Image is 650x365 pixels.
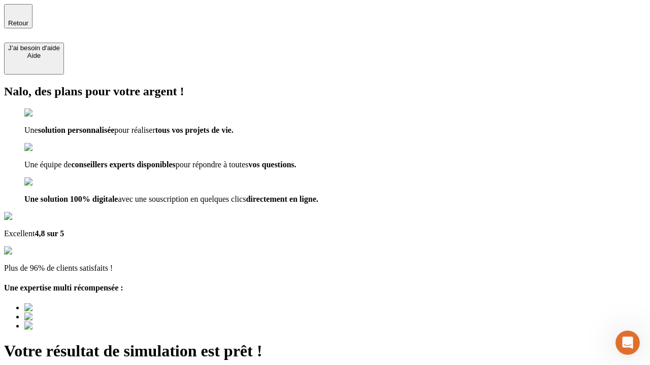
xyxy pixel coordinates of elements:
[24,321,118,331] img: Best savings advice award
[24,312,118,321] img: Best savings advice award
[4,85,646,98] h2: Nalo, des plans pour votre argent !
[246,195,318,203] span: directement en ligne.
[24,195,118,203] span: Une solution 100% digitale
[114,126,155,134] span: pour réaliser
[118,195,246,203] span: avec une souscription en quelques clics
[8,52,60,59] div: Aide
[24,303,118,312] img: Best savings advice award
[4,283,646,293] h4: Une expertise multi récompensée :
[8,44,60,52] div: J’ai besoin d'aide
[155,126,234,134] span: tous vos projets de vie.
[8,19,28,27] span: Retour
[4,246,54,255] img: reviews stars
[35,229,64,238] span: 4,8 sur 5
[4,43,64,75] button: J’ai besoin d'aideAide
[4,264,646,273] p: Plus de 96% de clients satisfaits !
[24,177,68,187] img: checkmark
[24,126,38,134] span: Une
[4,212,63,221] img: Google Review
[4,229,35,238] span: Excellent
[24,108,68,118] img: checkmark
[24,160,71,169] span: Une équipe de
[4,342,646,360] h1: Votre résultat de simulation est prêt !
[248,160,296,169] span: vos questions.
[38,126,115,134] span: solution personnalisée
[24,143,68,152] img: checkmark
[176,160,249,169] span: pour répondre à toutes
[615,331,640,355] iframe: Intercom live chat
[4,4,32,28] button: Retour
[71,160,175,169] span: conseillers experts disponibles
